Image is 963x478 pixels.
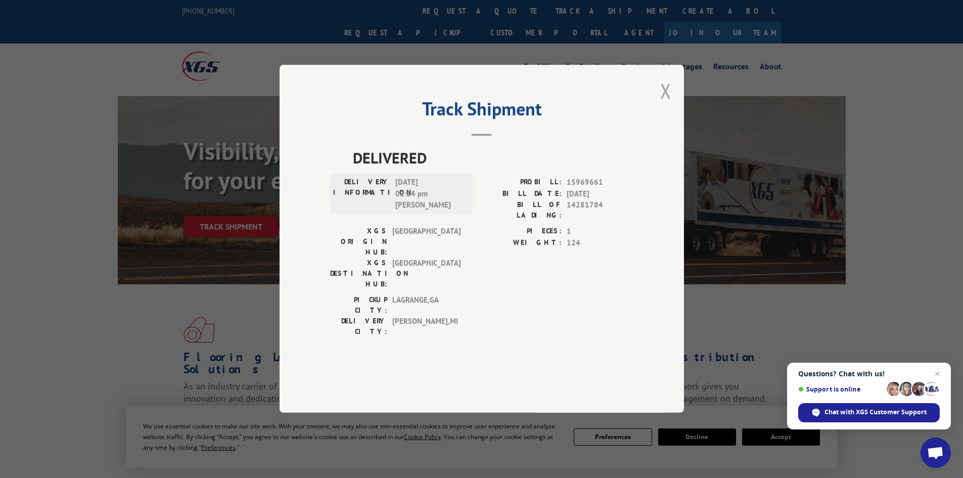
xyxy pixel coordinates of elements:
[330,102,633,121] h2: Track Shipment
[395,177,464,211] span: [DATE] 02:14 pm [PERSON_NAME]
[392,295,461,316] span: LAGRANGE , GA
[330,316,387,337] label: DELIVERY CITY:
[392,316,461,337] span: [PERSON_NAME] , MI
[482,237,562,249] label: WEIGHT:
[660,77,671,104] button: Close modal
[392,226,461,258] span: [GEOGRAPHIC_DATA]
[567,188,633,200] span: [DATE]
[931,368,943,380] span: Close chat
[798,403,940,422] div: Chat with XGS Customer Support
[921,438,951,468] div: Open chat
[482,188,562,200] label: BILL DATE:
[392,258,461,290] span: [GEOGRAPHIC_DATA]
[567,237,633,249] span: 124
[798,370,940,378] span: Questions? Chat with us!
[567,200,633,221] span: 14281784
[798,385,883,393] span: Support is online
[333,177,390,211] label: DELIVERY INFORMATION:
[567,177,633,189] span: 15969661
[482,177,562,189] label: PROBILL:
[330,295,387,316] label: PICKUP CITY:
[482,226,562,238] label: PIECES:
[482,200,562,221] label: BILL OF LADING:
[330,226,387,258] label: XGS ORIGIN HUB:
[567,226,633,238] span: 1
[824,408,927,417] span: Chat with XGS Customer Support
[353,147,633,169] span: DELIVERED
[330,258,387,290] label: XGS DESTINATION HUB:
